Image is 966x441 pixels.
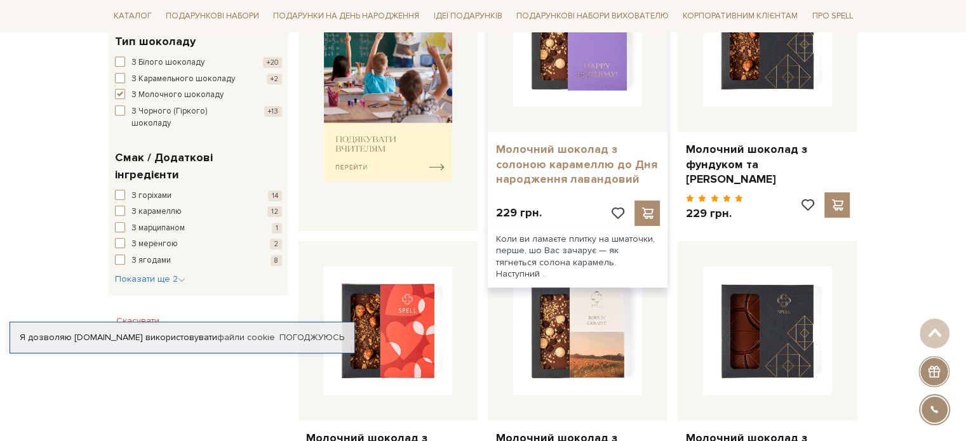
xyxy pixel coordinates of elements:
[109,6,157,26] a: Каталог
[115,222,282,235] button: З марципаном 1
[115,273,185,284] span: Показати ще 2
[10,332,354,343] div: Я дозволяю [DOMAIN_NAME] використовувати
[115,56,282,69] button: З Білого шоколаду +20
[131,206,182,218] span: З карамеллю
[495,142,660,187] a: Молочний шоколад з солоною карамеллю до Дня народження лавандовий
[685,142,850,187] a: Молочний шоколад з фундуком та [PERSON_NAME]
[264,106,282,117] span: +13
[268,190,282,201] span: 14
[131,222,185,235] span: З марципаном
[115,149,279,183] span: Смак / Додаткові інгредієнти
[271,255,282,266] span: 8
[161,6,264,26] a: Подарункові набори
[488,226,667,287] div: Коли ви ламаєте плитку на шматочки, перше, шо Вас зачарує — як тягнеться солона карамель. Наступн...
[115,206,282,218] button: З карамеллю 12
[807,6,857,26] a: Про Spell
[272,223,282,234] span: 1
[513,267,642,395] img: Молочний шоколад з солоною карамеллю Україна
[279,332,344,343] a: Погоджуюсь
[495,206,541,220] p: 229 грн.
[131,238,178,251] span: З меренгою
[267,206,282,217] span: 12
[131,73,235,86] span: З Карамельного шоколаду
[428,6,507,26] a: Ідеї подарунків
[131,56,205,69] span: З Білого шоколаду
[270,239,282,249] span: 2
[109,311,167,331] button: Скасувати
[685,206,743,221] p: 229 грн.
[115,89,282,102] button: З Молочного шоколаду
[217,332,275,343] a: файли cookie
[268,6,424,26] a: Подарунки на День народження
[263,57,282,68] span: +20
[131,105,247,130] span: З Чорного (Гіркого) шоколаду
[115,105,282,130] button: З Чорного (Гіркого) шоколаду +13
[131,254,171,267] span: З ягодами
[267,74,282,84] span: +2
[115,238,282,251] button: З меренгою 2
[324,3,453,181] img: banner
[115,190,282,202] button: З горіхами 14
[511,5,674,27] a: Подарункові набори вихователю
[115,273,185,286] button: Показати ще 2
[131,190,171,202] span: З горіхами
[131,89,224,102] span: З Молочного шоколаду
[115,33,196,50] span: Тип шоколаду
[115,254,282,267] button: З ягодами 8
[678,5,803,27] a: Корпоративним клієнтам
[115,73,282,86] button: З Карамельного шоколаду +2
